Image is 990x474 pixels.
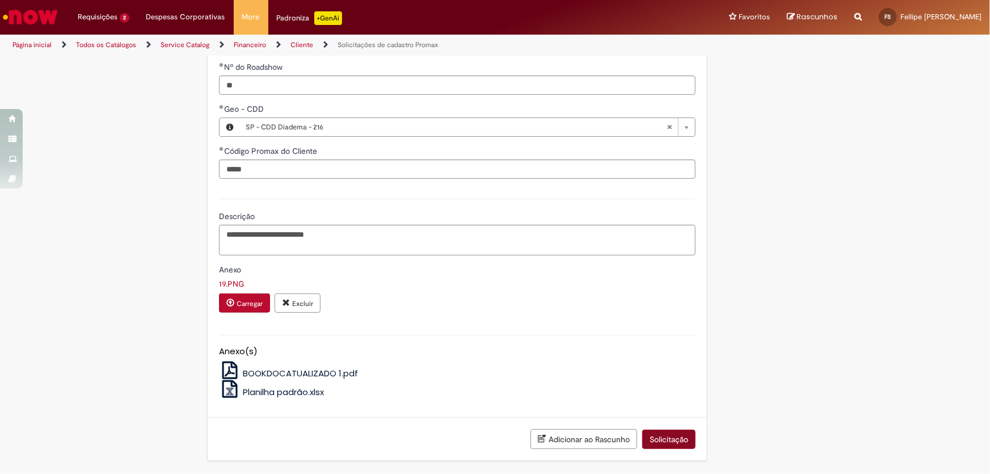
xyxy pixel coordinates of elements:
span: Código Promax do Cliente [224,146,319,156]
span: Requisições [78,11,117,23]
span: Descrição [219,211,257,221]
input: Nº do Roadshow [219,75,696,95]
input: Código Promax do Cliente [219,160,696,179]
textarea: Descrição [219,225,696,255]
span: BOOKDOCATUALIZADO 1.pdf [243,367,358,379]
span: Anexo [219,265,243,275]
span: Favoritos [739,11,770,23]
span: Planilha padrão.xlsx [243,386,324,398]
span: More [242,11,260,23]
span: Obrigatório Preenchido [219,62,224,67]
button: Solicitação [642,430,696,449]
a: Cliente [290,40,313,49]
ul: Trilhas de página [9,35,651,56]
span: Nº do Roadshow [224,62,285,72]
button: Carregar anexo de Anexo [219,293,270,313]
span: Geo - CDD [224,104,266,114]
a: Rascunhos [787,12,837,23]
img: ServiceNow [1,6,60,28]
button: Adicionar ao Rascunho [530,429,637,449]
span: Obrigatório Preenchido [219,104,224,109]
span: Rascunhos [797,11,837,22]
a: Solicitações de cadastro Promax [338,40,438,49]
span: FS [885,13,891,20]
span: Despesas Corporativas [146,11,225,23]
h5: Anexo(s) [219,347,696,356]
abbr: Limpar campo Geo - CDD [661,118,678,136]
a: Todos os Catálogos [76,40,136,49]
a: SP - CDD Diadema - 216Limpar campo Geo - CDD [240,118,695,136]
a: Download de 19.PNG [219,279,244,289]
span: Obrigatório Preenchido [219,146,224,151]
a: BOOKDOCATUALIZADO 1.pdf [219,367,358,379]
p: +GenAi [314,11,342,25]
span: Fellipe [PERSON_NAME] [900,12,981,22]
button: Excluir anexo 19.PNG [275,293,321,313]
div: Padroniza [277,11,342,25]
span: 2 [120,13,129,23]
span: SP - CDD Diadema - 216 [246,118,667,136]
a: Service Catalog [161,40,209,49]
a: Planilha padrão.xlsx [219,386,324,398]
button: Geo - CDD, Visualizar este registro SP - CDD Diadema - 216 [220,118,240,136]
a: Financeiro [234,40,266,49]
a: Página inicial [12,40,52,49]
small: Carregar [237,299,263,308]
small: Excluir [292,299,313,308]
